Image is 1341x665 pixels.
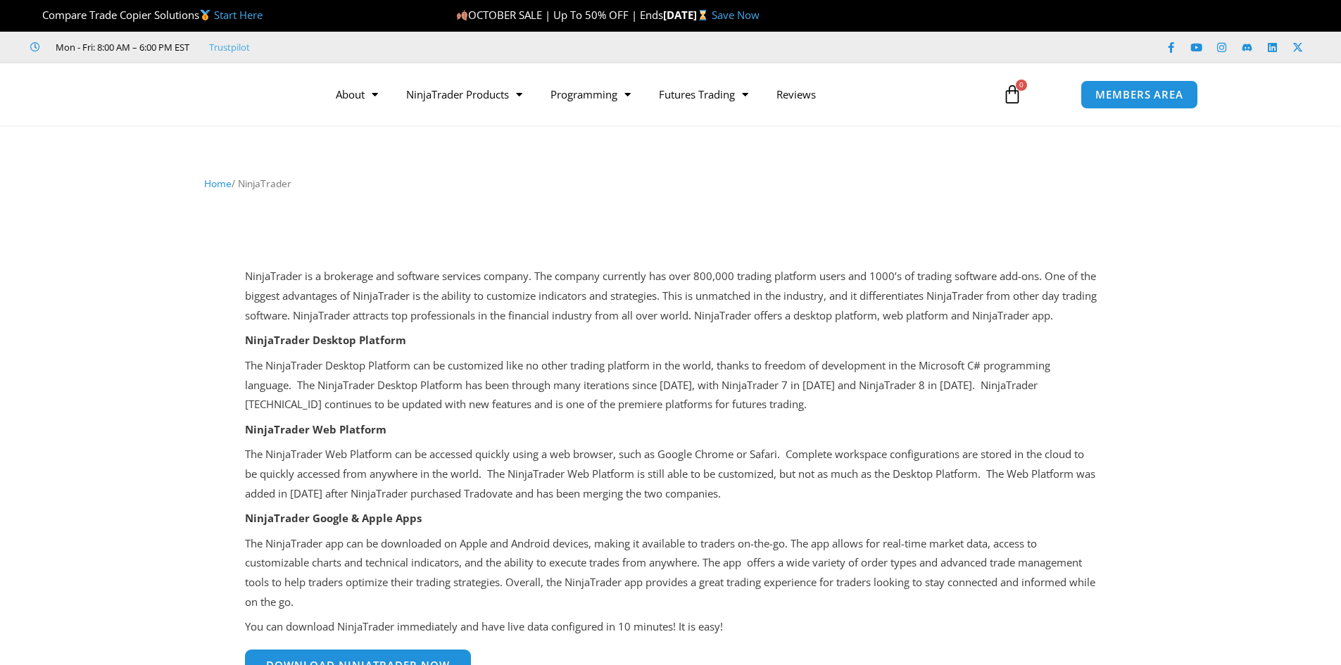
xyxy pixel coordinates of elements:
span: OCTOBER SALE | Up To 50% OFF | Ends [456,8,663,22]
a: Trustpilot [209,39,250,56]
img: LogoAI | Affordable Indicators – NinjaTrader [143,69,294,120]
span: Mon - Fri: 8:00 AM – 6:00 PM EST [52,39,189,56]
a: Reviews [762,78,830,110]
p: NinjaTrader is a brokerage and software services company. The company currently has over 800,000 ... [245,267,1097,326]
p: The NinjaTrader app can be downloaded on Apple and Android devices, making it available to trader... [245,534,1097,612]
img: 🍂 [457,10,467,20]
a: Programming [536,78,645,110]
strong: NinjaTrader Desktop Platform [245,333,406,347]
strong: NinjaTrader Google & Apple Apps [245,511,422,525]
p: The NinjaTrader Web Platform can be accessed quickly using a web browser, such as Google Chrome o... [245,445,1097,504]
a: 0 [981,74,1043,115]
p: You can download NinjaTrader immediately and have live data configured in 10 minutes! It is easy! [245,617,1097,637]
a: MEMBERS AREA [1081,80,1198,109]
a: Start Here [214,8,263,22]
img: 🏆 [31,10,42,20]
a: About [322,78,392,110]
nav: Breadcrumb [204,175,1137,193]
span: 0 [1016,80,1027,91]
span: Compare Trade Copier Solutions [30,8,263,22]
nav: Menu [322,78,986,110]
a: Futures Trading [645,78,762,110]
a: Home [204,177,232,190]
a: NinjaTrader Products [392,78,536,110]
span: MEMBERS AREA [1095,89,1183,100]
strong: [DATE] [663,8,712,22]
a: Save Now [712,8,760,22]
strong: NinjaTrader Web Platform [245,422,386,436]
img: 🥇 [200,10,210,20]
img: ⌛ [698,10,708,20]
p: The NinjaTrader Desktop Platform can be customized like no other trading platform in the world, t... [245,356,1097,415]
